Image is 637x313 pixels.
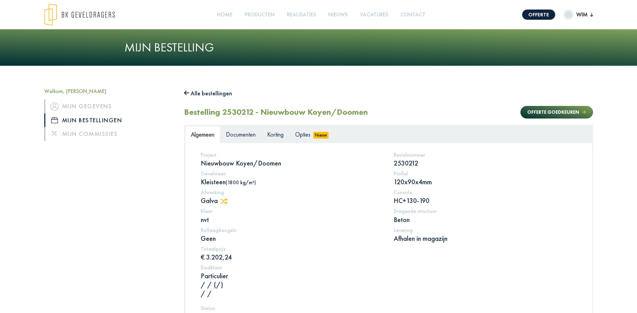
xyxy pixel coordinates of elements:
img: icon [50,103,59,111]
h5: Status: [201,305,577,311]
h5: Dragende structuur [394,208,577,214]
p: 2530212 [394,159,577,168]
span: Korting [267,130,284,138]
a: iconMijn gegevens [44,99,174,113]
span: / / (/) / / [201,280,223,298]
span: Documenten [226,130,256,138]
a: Contact [398,7,428,22]
img: logo [44,3,115,26]
p: HC+130-190 [394,196,577,205]
h5: Bestelnummer [394,152,577,158]
p: Afhalen in magazijn [394,234,577,243]
span: (1800 kg/m³) [226,179,256,186]
p: nvt [201,215,384,224]
h1: Mijn bestelling [124,40,513,55]
span: Nieuw [313,132,329,139]
p: 120x90x4mm [394,177,577,186]
p: Beton [394,215,577,224]
p: Kleisteen [201,177,384,186]
button: Offerte goedkeuren [520,106,593,119]
img: dummypic.png [563,10,574,20]
h5: Totaalprijs [201,246,384,252]
h2: Bestelling 2530212 - Nieuwbouw Koyen/Doomen [184,107,368,117]
p: Galva [201,196,384,205]
a: Vacatures [357,7,391,22]
img: icon [51,117,58,123]
a: Realisaties [284,7,319,22]
h5: Project [201,152,384,158]
ul: Tabs [185,126,592,143]
h5: Rollaagbeugels [201,227,384,233]
h5: Profiel [394,170,577,177]
a: Home [214,7,235,22]
h5: Levering [394,227,577,233]
span: Algemeen [191,130,214,138]
h5: Console [394,189,577,195]
p: Nieuwbouw Koyen/Doomen [201,159,384,168]
a: Nieuws [325,7,350,22]
h5: Eindklant [201,264,577,271]
p: Geen [201,234,384,243]
p: € 3.202,24 [201,253,384,262]
button: Wim [563,10,593,20]
a: Mijn commissies [44,127,174,141]
p: Particulier [201,271,577,298]
span: Opties [295,130,310,138]
h5: Welkom, [PERSON_NAME] [44,88,174,94]
button: Alle bestellingen [184,88,232,99]
span: Wim [574,11,590,19]
a: Offerte [522,10,555,20]
a: Producten [242,7,277,22]
h5: Afwerking [201,189,384,195]
a: iconMijn bestellingen [44,113,174,127]
h5: Gevelsteen [201,170,384,177]
h5: Kleur [201,208,384,214]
